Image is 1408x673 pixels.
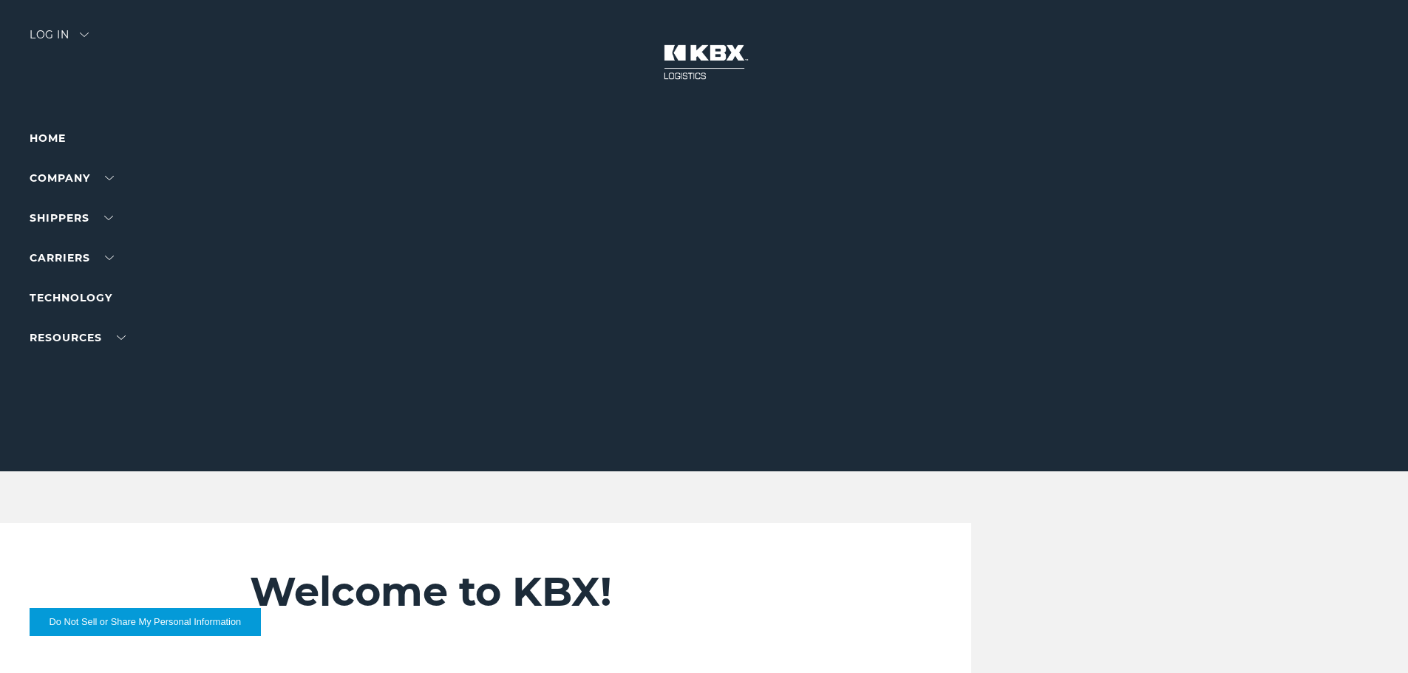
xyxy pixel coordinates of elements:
[649,30,760,95] img: kbx logo
[30,608,261,636] button: Do Not Sell or Share My Personal Information
[30,131,66,145] a: Home
[30,211,113,225] a: SHIPPERS
[80,33,89,37] img: arrow
[30,251,114,264] a: Carriers
[250,567,883,616] h2: Welcome to KBX!
[30,331,126,344] a: RESOURCES
[30,291,112,304] a: Technology
[30,171,114,185] a: Company
[30,30,89,51] div: Log in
